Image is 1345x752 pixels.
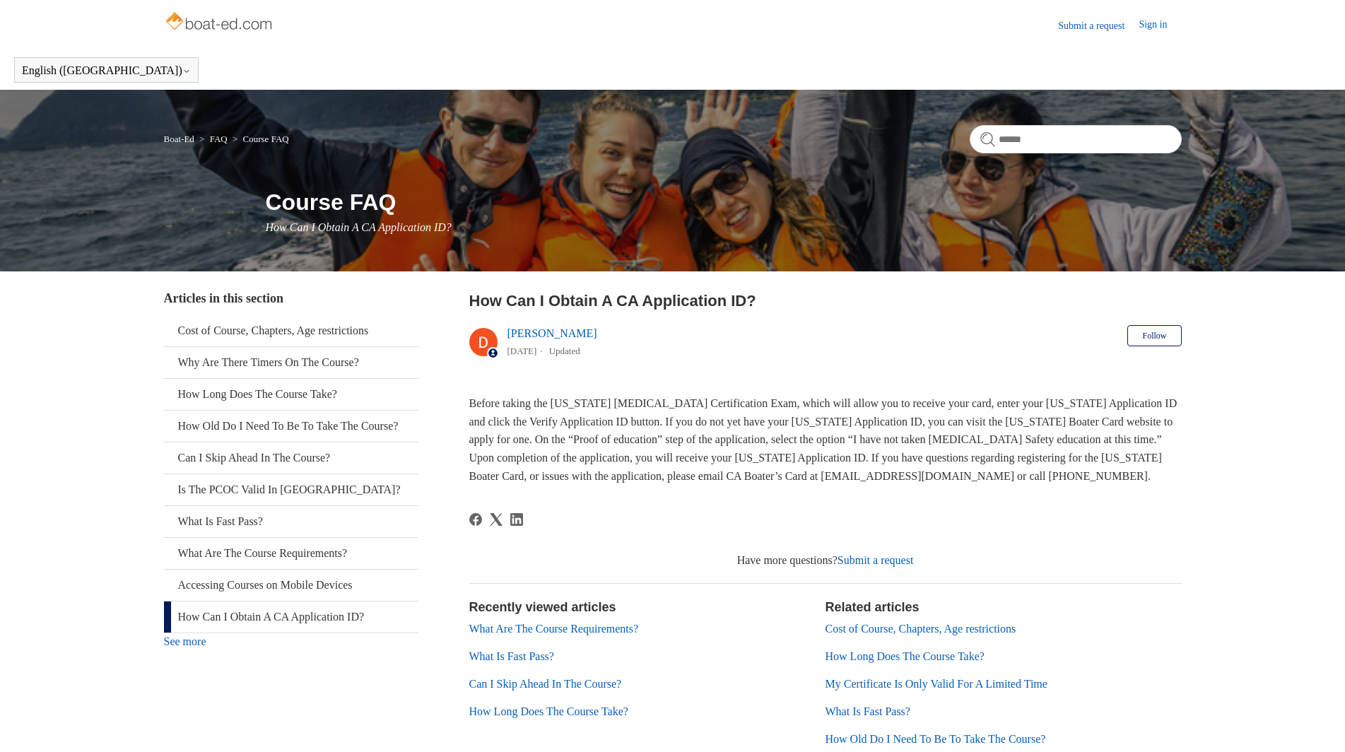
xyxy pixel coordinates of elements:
[469,289,1182,312] h2: How Can I Obtain A CA Application ID?
[469,678,622,690] a: Can I Skip Ahead In The Course?
[970,125,1182,153] input: Search
[266,185,1182,219] h1: Course FAQ
[469,397,1177,481] span: Before taking the [US_STATE] [MEDICAL_DATA] Certification Exam, which will allow you to receive y...
[164,442,418,474] a: Can I Skip Ahead In The Course?
[243,134,289,144] a: Course FAQ
[164,134,194,144] a: Boat-Ed
[164,379,418,410] a: How Long Does The Course Take?
[164,8,276,37] img: Boat-Ed Help Center home page
[507,346,537,356] time: 03/01/2024, 13:15
[164,134,197,144] li: Boat-Ed
[510,513,523,526] a: LinkedIn
[164,506,418,537] a: What Is Fast Pass?
[826,733,1046,745] a: How Old Do I Need To Be To Take The Course?
[164,635,206,647] a: See more
[164,411,418,442] a: How Old Do I Need To Be To Take The Course?
[164,315,418,346] a: Cost of Course, Chapters, Age restrictions
[469,598,811,617] h2: Recently viewed articles
[469,623,639,635] a: What Are The Course Requirements?
[210,134,228,144] a: FAQ
[826,598,1182,617] h2: Related articles
[1058,18,1139,33] a: Submit a request
[266,221,452,233] span: How Can I Obtain A CA Application ID?
[469,705,628,717] a: How Long Does The Course Take?
[164,570,418,601] a: Accessing Courses on Mobile Devices
[164,601,418,633] a: How Can I Obtain A CA Application ID?
[164,291,283,305] span: Articles in this section
[164,538,418,569] a: What Are The Course Requirements?
[490,513,503,526] svg: Share this page on X Corp
[469,552,1182,569] div: Have more questions?
[826,623,1016,635] a: Cost of Course, Chapters, Age restrictions
[826,650,985,662] a: How Long Does The Course Take?
[826,678,1047,690] a: My Certificate Is Only Valid For A Limited Time
[490,513,503,526] a: X Corp
[22,64,191,77] button: English ([GEOGRAPHIC_DATA])
[826,705,910,717] a: What Is Fast Pass?
[164,474,418,505] a: Is The PCOC Valid In [GEOGRAPHIC_DATA]?
[469,513,482,526] svg: Share this page on Facebook
[507,327,597,339] a: [PERSON_NAME]
[469,650,554,662] a: What Is Fast Pass?
[838,554,914,566] a: Submit a request
[1127,325,1181,346] button: Follow Article
[510,513,523,526] svg: Share this page on LinkedIn
[230,134,289,144] li: Course FAQ
[469,513,482,526] a: Facebook
[164,347,418,378] a: Why Are There Timers On The Course?
[1139,17,1181,34] a: Sign in
[196,134,230,144] li: FAQ
[549,346,580,356] li: Updated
